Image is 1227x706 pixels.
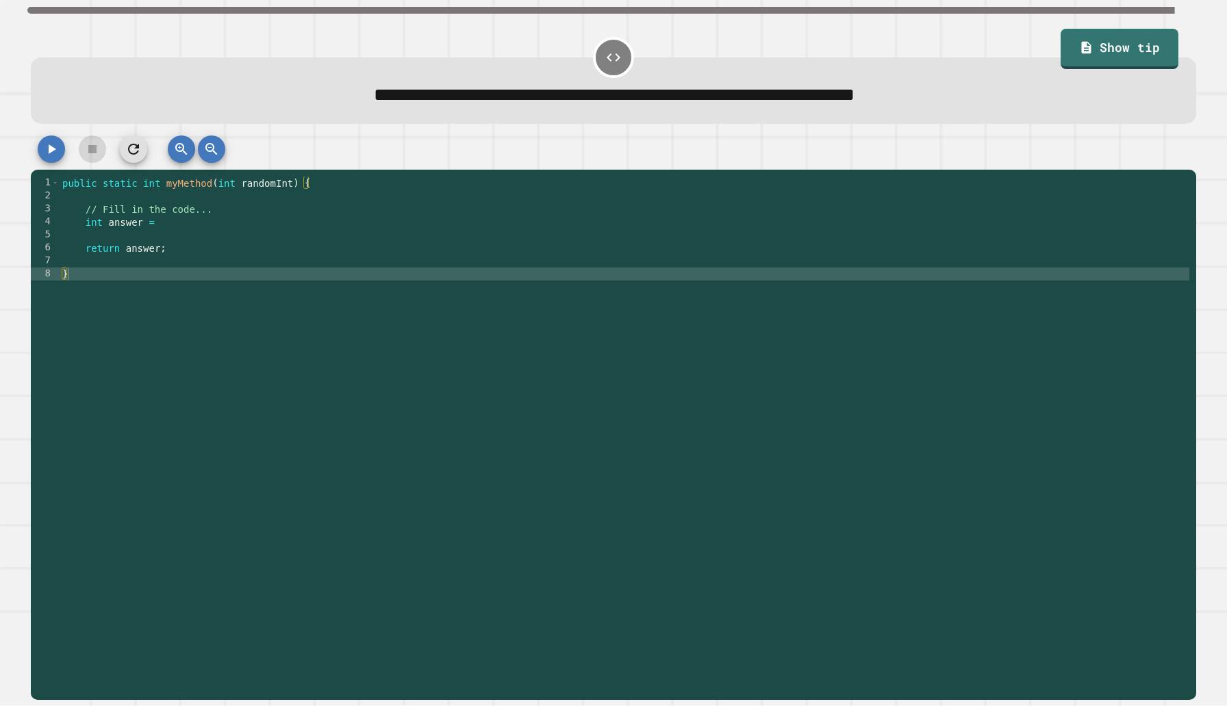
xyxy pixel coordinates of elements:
div: 2 [31,189,60,202]
div: 6 [31,241,60,254]
span: Toggle code folding, rows 1 through 8 [51,176,59,189]
div: 5 [31,228,60,241]
div: 3 [31,202,60,215]
a: Show tip [1061,29,1178,70]
div: 7 [31,254,60,267]
div: 4 [31,215,60,228]
div: 1 [31,176,60,189]
div: 8 [31,267,60,280]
